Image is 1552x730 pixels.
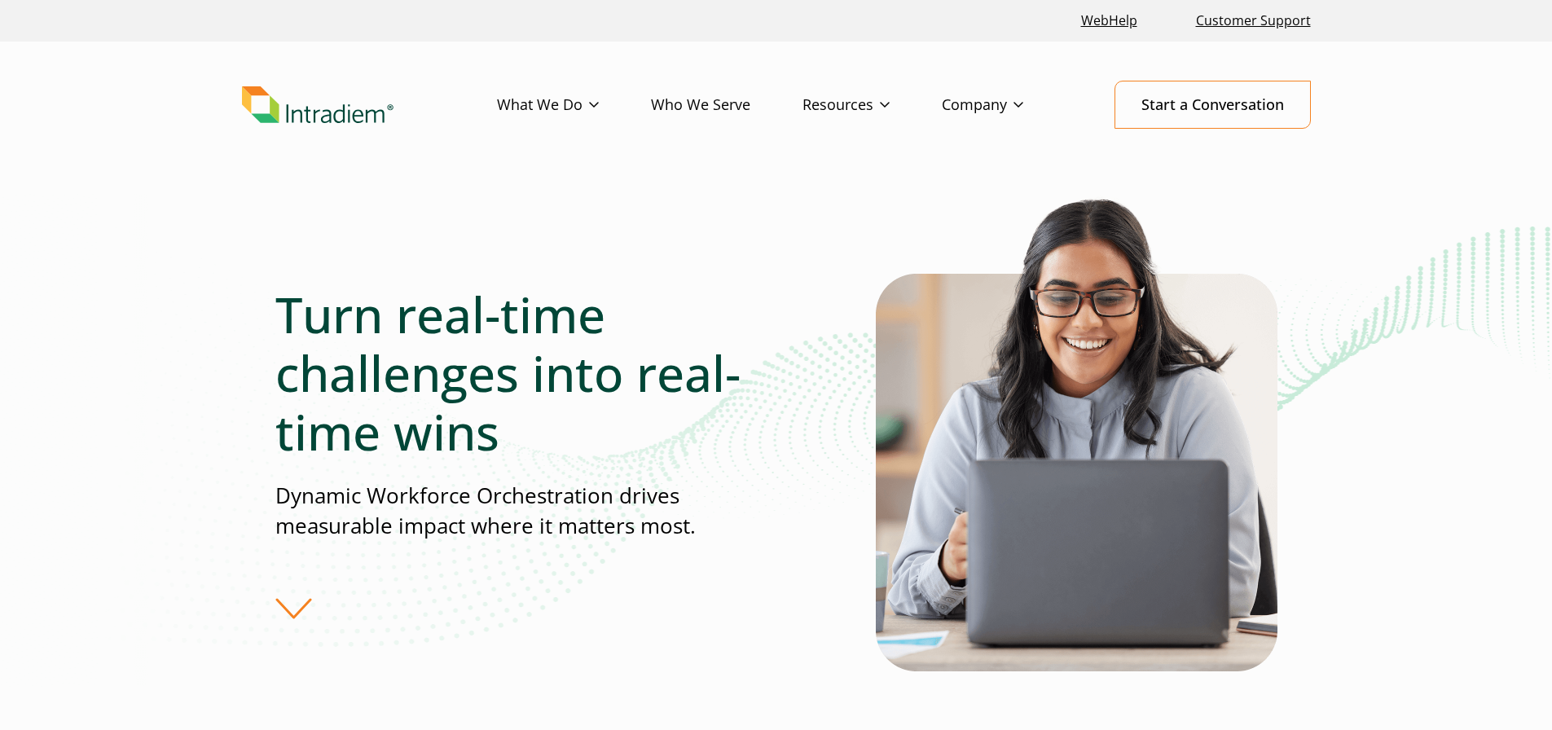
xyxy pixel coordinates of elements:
p: Dynamic Workforce Orchestration drives measurable impact where it matters most. [275,481,776,542]
a: Link opens in a new window [1075,3,1144,38]
h1: Turn real-time challenges into real-time wins [275,285,776,461]
img: Solutions for Contact Center Teams [876,194,1277,671]
a: Link to homepage of Intradiem [242,86,497,124]
a: Start a Conversation [1115,81,1311,129]
a: Who We Serve [651,81,802,129]
a: What We Do [497,81,651,129]
img: Intradiem [242,86,393,124]
a: Company [942,81,1075,129]
a: Customer Support [1189,3,1317,38]
a: Resources [802,81,942,129]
